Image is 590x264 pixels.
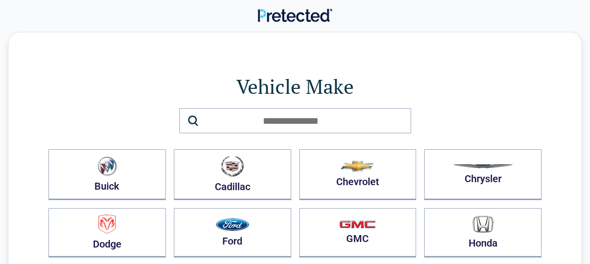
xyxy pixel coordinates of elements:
button: Ford [174,208,291,258]
button: GMC [299,208,417,258]
button: Chrysler [424,149,542,200]
button: Dodge [48,208,166,258]
button: Buick [48,149,166,200]
button: Cadillac [174,149,291,200]
h1: Vehicle Make [48,72,542,100]
button: Chevrolet [299,149,417,200]
button: Honda [424,208,542,258]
